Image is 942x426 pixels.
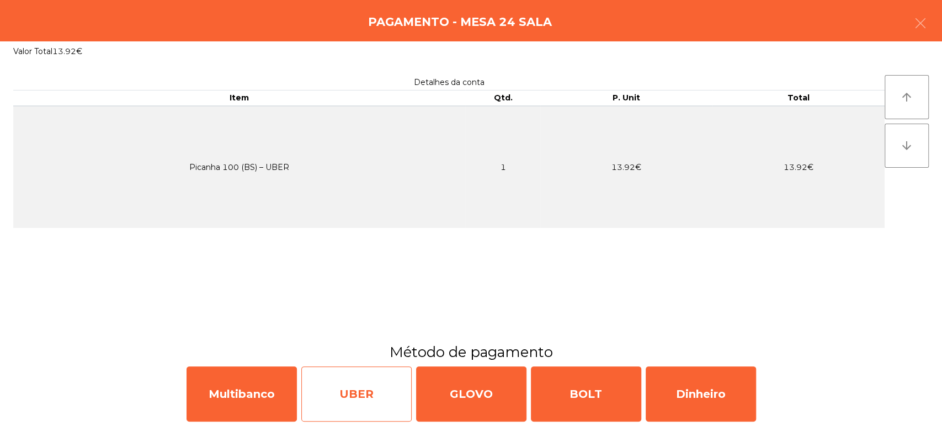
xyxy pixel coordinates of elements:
button: arrow_downward [885,124,929,168]
div: UBER [301,366,412,422]
div: Dinheiro [646,366,756,422]
td: 13.92€ [540,106,712,228]
i: arrow_upward [900,90,913,104]
td: 1 [465,106,540,228]
i: arrow_downward [900,139,913,152]
button: arrow_upward [885,75,929,119]
div: Multibanco [187,366,297,422]
div: GLOVO [416,366,526,422]
td: Picanha 100 (BS) – UBER [13,106,465,228]
th: Qtd. [465,90,540,106]
th: P. Unit [540,90,712,106]
span: 13.92€ [52,46,82,56]
th: Item [13,90,465,106]
h3: Método de pagamento [8,342,934,362]
span: Detalhes da conta [414,77,485,87]
td: 13.92€ [712,106,885,228]
h4: Pagamento - Mesa 24 Sala [368,14,552,30]
th: Total [712,90,885,106]
div: BOLT [531,366,641,422]
span: Valor Total [13,46,52,56]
